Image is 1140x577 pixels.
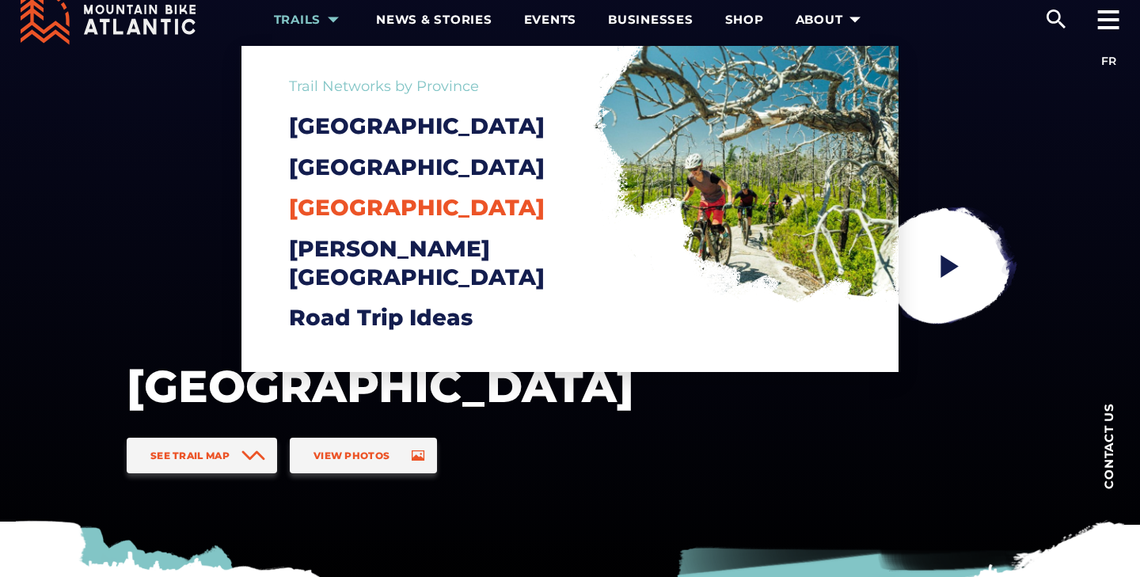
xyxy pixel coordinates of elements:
[524,12,577,28] span: Events
[289,234,598,292] a: [PERSON_NAME][GEOGRAPHIC_DATA]
[289,194,545,221] span: [GEOGRAPHIC_DATA]
[289,304,473,331] span: Road Trip Ideas
[844,9,866,31] ion-icon: arrow dropdown
[289,235,545,290] span: [PERSON_NAME][GEOGRAPHIC_DATA]
[289,193,598,222] a: [GEOGRAPHIC_DATA]
[274,12,345,28] span: Trails
[313,450,389,461] span: View Photos
[289,303,598,332] a: Road Trip Ideas
[290,438,437,473] a: View Photos
[608,12,693,28] span: Businesses
[150,450,230,461] span: See Trail Map
[289,153,598,181] a: [GEOGRAPHIC_DATA]
[289,154,545,180] span: [GEOGRAPHIC_DATA]
[289,112,545,139] span: [GEOGRAPHIC_DATA]
[376,12,492,28] span: News & Stories
[127,438,277,473] a: See Trail Map
[1077,378,1140,513] a: Contact us
[936,252,964,280] ion-icon: play
[1103,403,1115,489] span: Contact us
[1043,6,1069,32] ion-icon: search
[127,359,633,414] h1: [GEOGRAPHIC_DATA]
[1101,54,1116,68] a: FR
[289,78,479,95] a: Trail Networks by Province
[289,112,598,140] a: [GEOGRAPHIC_DATA]
[796,12,867,28] span: About
[322,9,344,31] ion-icon: arrow dropdown
[725,12,764,28] span: Shop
